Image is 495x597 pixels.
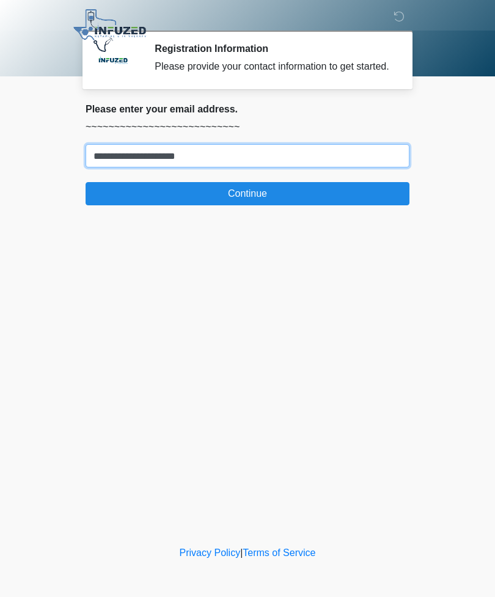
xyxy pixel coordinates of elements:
[180,548,241,558] a: Privacy Policy
[240,548,243,558] a: |
[86,103,409,115] h2: Please enter your email address.
[243,548,315,558] a: Terms of Service
[86,182,409,205] button: Continue
[86,120,409,134] p: ~~~~~~~~~~~~~~~~~~~~~~~~~~~
[155,59,391,74] div: Please provide your contact information to get started.
[95,43,131,79] img: Agent Avatar
[73,9,146,52] img: Infuzed IV Therapy Logo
